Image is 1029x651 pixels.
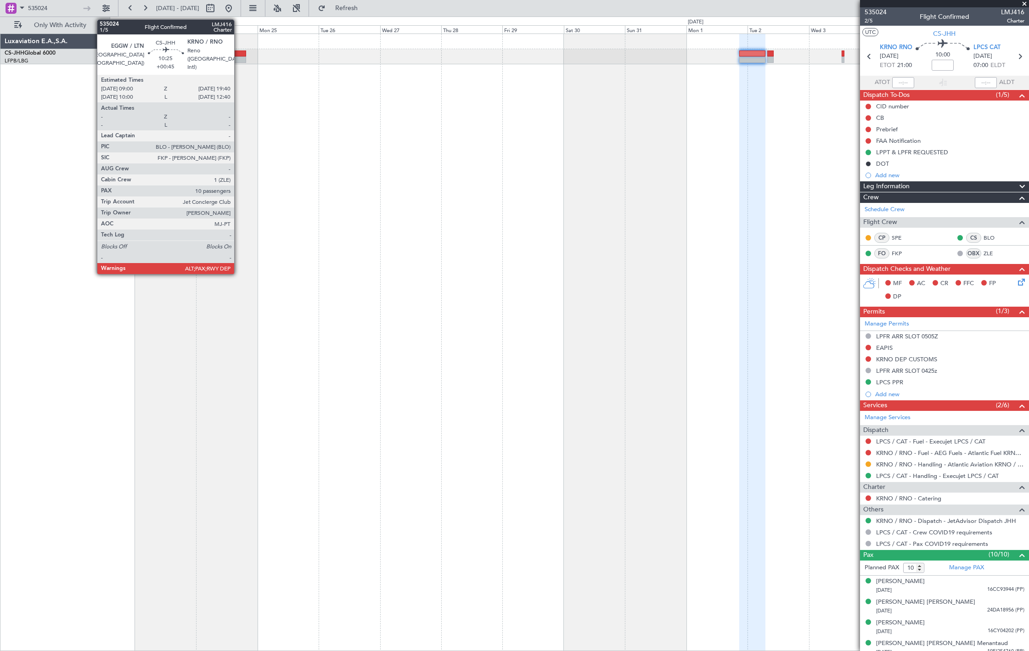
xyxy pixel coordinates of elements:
div: FAA Notification [876,137,921,145]
div: Sun 31 [625,25,686,34]
a: KRNO / RNO - Handling - Atlantic Aviation KRNO / RNO [876,460,1024,468]
input: --:-- [892,77,914,88]
span: 535024 [865,7,887,17]
span: (1/5) [996,90,1009,100]
div: Sat 23 [135,25,196,34]
div: Wed 27 [380,25,441,34]
span: KRNO RNO [880,43,912,52]
span: Crew [863,192,879,203]
span: CS-JHH [933,29,956,39]
div: Fri 29 [502,25,563,34]
div: DOT [876,160,889,168]
span: (1/3) [996,306,1009,316]
div: CS [966,233,981,243]
span: 16CY04202 (PP) [988,627,1024,635]
a: LPCS / CAT - Handling - Execujet LPCS / CAT [876,472,999,480]
span: Dispatch To-Dos [863,90,910,101]
span: 2/5 [865,17,887,25]
div: KRNO DEP CUSTOMS [876,355,937,363]
div: Tue 26 [319,25,380,34]
div: [PERSON_NAME] [876,577,925,586]
a: LPCS / CAT - Crew COVID19 requirements [876,528,992,536]
div: FO [874,248,889,258]
span: Charter [863,482,885,493]
a: KRNO / RNO - Fuel - AEG Fuels - Atlantic Fuel KRNO / RNO [876,449,1024,457]
a: CS-JHHGlobal 6000 [5,51,56,56]
div: OBX [966,248,981,258]
a: KRNO / RNO - Catering [876,494,941,502]
div: LPCS PPR [876,378,903,386]
span: Permits [863,307,885,317]
a: SPE [892,234,912,242]
span: [DATE] - [DATE] [156,4,199,12]
div: Wed 3 [809,25,870,34]
span: 10:00 [935,51,950,60]
a: LFPB/LBG [5,57,28,64]
span: [DATE] [876,587,892,594]
div: CB [876,114,884,122]
span: Dispatch Checks and Weather [863,264,950,275]
span: ETOT [880,61,895,70]
span: (10/10) [989,550,1009,559]
span: 21:00 [897,61,912,70]
a: ZLE [984,249,1004,258]
span: (2/6) [996,400,1009,410]
div: Mon 1 [686,25,748,34]
a: BLO [984,234,1004,242]
button: UTC [862,28,878,36]
span: [DATE] [876,607,892,614]
span: 07:00 [973,61,988,70]
button: Only With Activity [10,18,100,33]
div: [DATE] [112,18,127,26]
label: Planned PAX [865,563,899,572]
span: ATOT [875,78,890,87]
span: Only With Activity [24,22,97,28]
span: FFC [963,279,974,288]
a: Manage Permits [865,320,909,329]
span: MF [893,279,902,288]
span: ALDT [999,78,1014,87]
span: [DATE] [973,52,992,61]
span: Refresh [327,5,366,11]
span: Pax [863,550,873,561]
a: LPCS / CAT - Pax COVID19 requirements [876,540,988,548]
div: LPFR ARR SLOT 0425z [876,367,937,375]
div: [PERSON_NAME] [876,618,925,628]
div: Sat 30 [564,25,625,34]
div: CID number [876,102,909,110]
input: Trip Number [28,1,81,15]
div: [DATE] [688,18,703,26]
div: LPPT & LPFR REQUESTED [876,148,948,156]
span: Flight Crew [863,217,897,228]
span: LMJ416 [1001,7,1024,17]
span: Dispatch [863,425,888,436]
button: Refresh [314,1,369,16]
span: Leg Information [863,181,910,192]
div: CP [874,233,889,243]
div: [PERSON_NAME] [PERSON_NAME] [876,598,975,607]
div: [PERSON_NAME] [PERSON_NAME] Menantaud [876,639,1008,648]
a: Schedule Crew [865,205,905,214]
span: ELDT [990,61,1005,70]
span: Services [863,400,887,411]
span: 16CC93944 (PP) [987,586,1024,594]
span: AC [917,279,925,288]
span: [DATE] [880,52,899,61]
a: Manage Services [865,413,911,422]
div: Flight Confirmed [920,12,969,22]
div: Add new [875,390,1024,398]
a: Manage PAX [949,563,984,572]
span: Charter [1001,17,1024,25]
a: FKP [892,249,912,258]
span: DP [893,292,901,302]
span: LPCS CAT [973,43,1001,52]
div: Thu 28 [441,25,502,34]
div: Prebrief [876,125,898,133]
span: 24DA18956 (PP) [987,606,1024,614]
div: Tue 2 [748,25,809,34]
div: EAPIS [876,344,893,352]
span: FP [989,279,996,288]
div: Add new [875,171,1024,179]
a: KRNO / RNO - Dispatch - JetAdvisor Dispatch JHH [876,517,1016,525]
a: LPCS / CAT - Fuel - Execujet LPCS / CAT [876,438,985,445]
